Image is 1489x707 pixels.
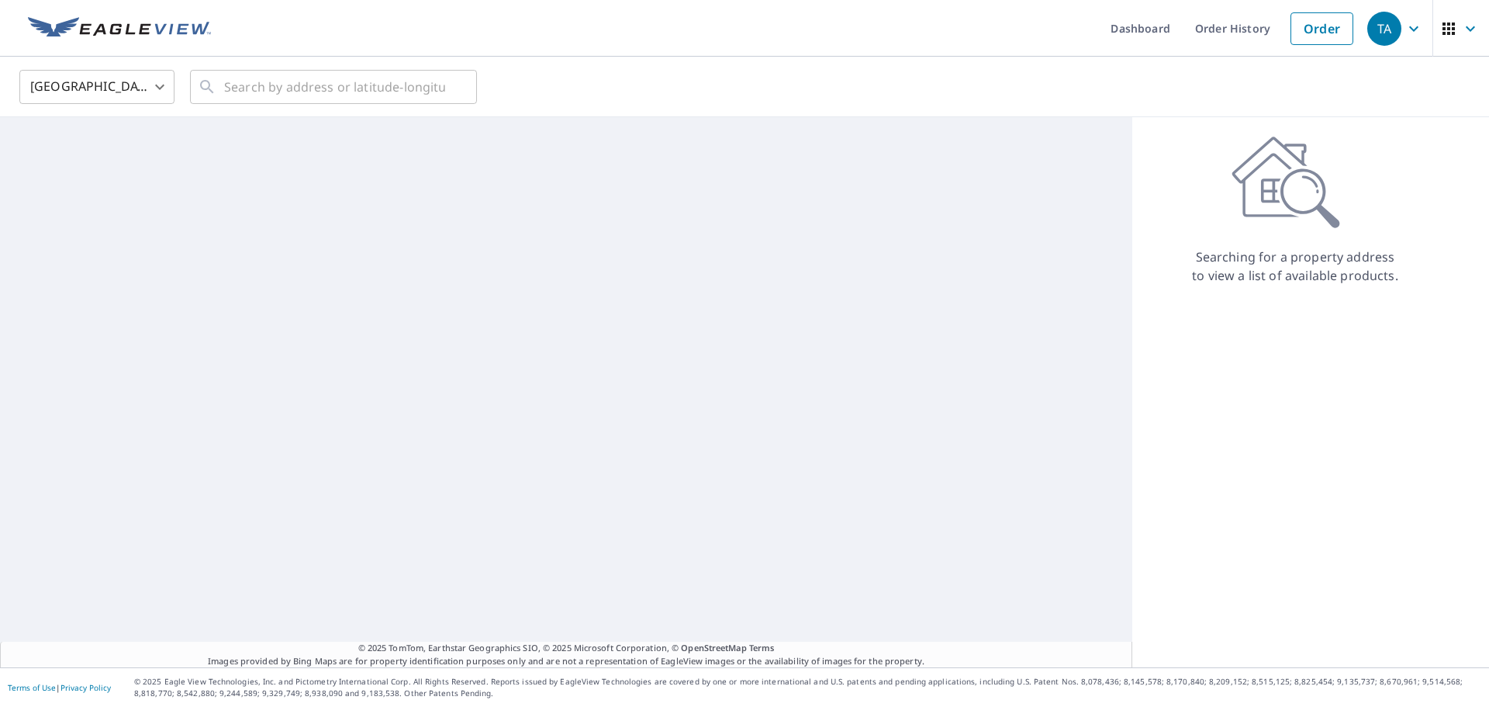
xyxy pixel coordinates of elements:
[8,683,111,692] p: |
[19,65,174,109] div: [GEOGRAPHIC_DATA]
[1191,248,1399,285] p: Searching for a property address to view a list of available products.
[28,17,211,40] img: EV Logo
[681,642,746,653] a: OpenStreetMap
[224,65,445,109] input: Search by address or latitude-longitude
[749,642,775,653] a: Terms
[1290,12,1353,45] a: Order
[358,642,775,655] span: © 2025 TomTom, Earthstar Geographics SIO, © 2025 Microsoft Corporation, ©
[134,676,1481,699] p: © 2025 Eagle View Technologies, Inc. and Pictometry International Corp. All Rights Reserved. Repo...
[8,682,56,693] a: Terms of Use
[60,682,111,693] a: Privacy Policy
[1367,12,1401,46] div: TA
